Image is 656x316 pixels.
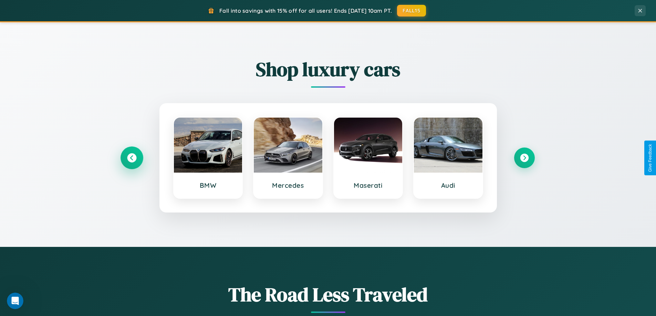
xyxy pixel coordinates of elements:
[122,56,535,83] h2: Shop luxury cars
[397,5,426,17] button: FALL15
[261,181,315,189] h3: Mercedes
[7,293,23,309] iframe: Intercom live chat
[181,181,236,189] h3: BMW
[421,181,476,189] h3: Audi
[648,144,653,172] div: Give Feedback
[219,7,392,14] span: Fall into savings with 15% off for all users! Ends [DATE] 10am PT.
[122,281,535,308] h1: The Road Less Traveled
[341,181,396,189] h3: Maserati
